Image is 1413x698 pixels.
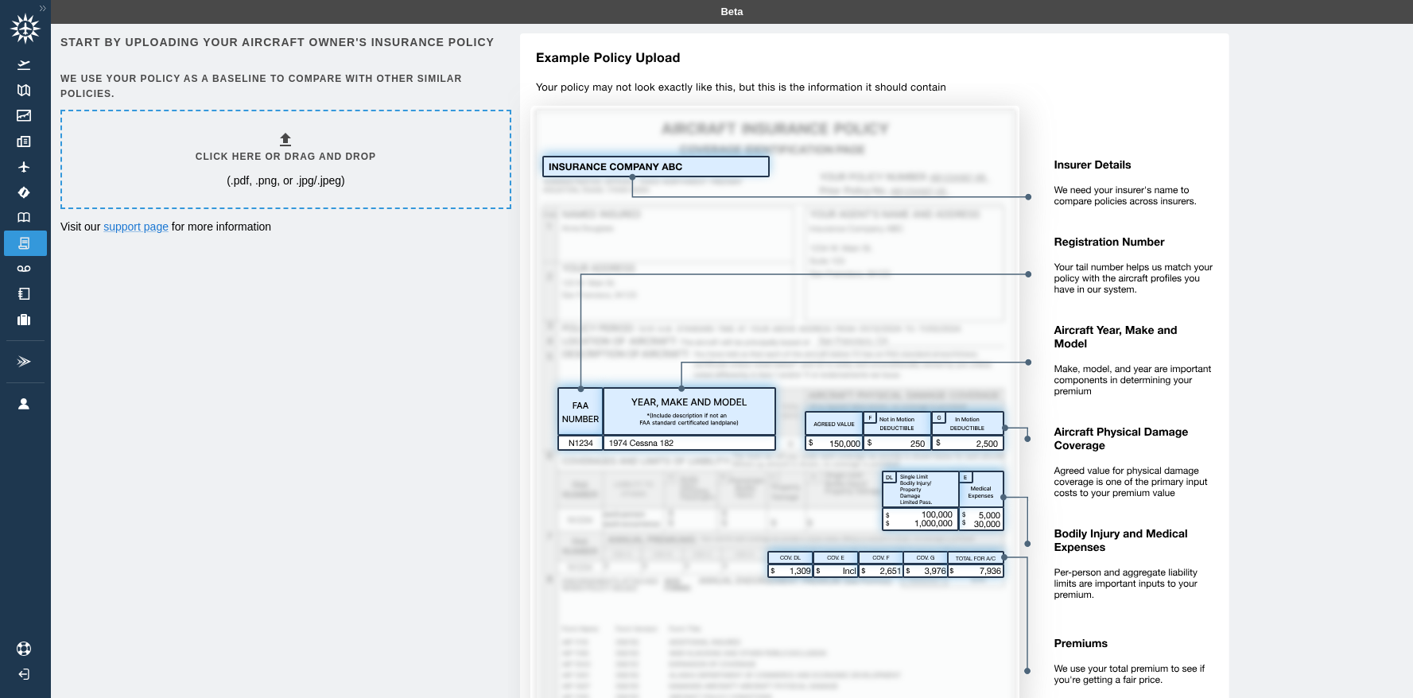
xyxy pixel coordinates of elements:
[227,173,345,188] p: (.pdf, .png, or .jpg/.jpeg)
[103,220,169,233] a: support page
[196,149,376,165] h6: Click here or drag and drop
[60,72,508,102] h6: We use your policy as a baseline to compare with other similar policies.
[60,33,508,51] h6: Start by uploading your aircraft owner's insurance policy
[60,219,508,235] p: Visit our for more information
